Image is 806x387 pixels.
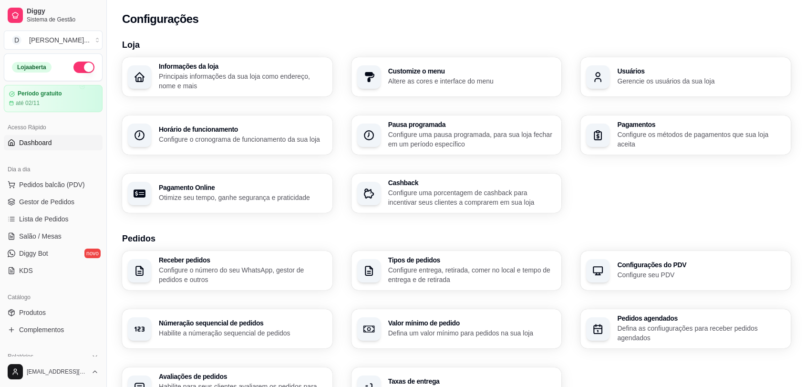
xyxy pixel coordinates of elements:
[4,85,103,112] a: Período gratuitoaté 02/11
[351,309,562,348] button: Valor mínimo de pedidoDefina um valor mínimo para pedidos na sua loja
[388,121,556,128] h3: Pausa programada
[159,193,327,202] p: Otimize seu tempo, ganhe segurança e praticidade
[27,16,99,23] span: Sistema de Gestão
[617,76,785,86] p: Gerencie os usuários da sua loja
[27,368,87,376] span: [EMAIL_ADDRESS][DOMAIN_NAME]
[4,4,103,27] a: DiggySistema de Gestão
[617,68,785,74] h3: Usuários
[122,251,332,290] button: Receber pedidosConfigure o número do seu WhatsApp, gestor de pedidos e outros
[159,328,327,338] p: Habilite a númeração sequencial de pedidos
[19,266,33,275] span: KDS
[388,328,556,338] p: Defina um valor mínimo para pedidos na sua loja
[12,62,52,73] div: Loja aberta
[617,270,785,280] p: Configure seu PDV
[351,115,562,155] button: Pausa programadaConfigure uma pausa programada, para sua loja fechar em um período específico
[19,308,46,317] span: Produtos
[4,290,103,305] div: Catálogo
[580,115,791,155] button: PagamentosConfigure os métodos de pagamentos que sua loja aceita
[388,265,556,284] p: Configure entrega, retirada, comer no local e tempo de entrega e de retirada
[122,115,332,155] button: Horário de funcionamentoConfigure o cronograma de funcionamento da sua loja
[351,57,562,96] button: Customize o menuAltere as cores e interface do menu
[159,63,327,70] h3: Informações da loja
[4,360,103,383] button: [EMAIL_ADDRESS][DOMAIN_NAME]
[388,76,556,86] p: Altere as cores e interface do menu
[159,135,327,144] p: Configure o cronograma de funcionamento da sua loja
[73,62,94,73] button: Alterar Status
[4,31,103,50] button: Select a team
[4,120,103,135] div: Acesso Rápido
[580,57,791,96] button: UsuáriosGerencie os usuários da sua loja
[29,35,90,45] div: [PERSON_NAME] ...
[351,251,562,290] button: Tipos de pedidosConfigure entrega, retirada, comer no local e tempo de entrega e de retirada
[351,174,562,213] button: CashbackConfigure uma porcentagem de cashback para incentivar seus clientes a comprarem em sua loja
[27,7,99,16] span: Diggy
[122,57,332,96] button: Informações da lojaPrincipais informações da sua loja como endereço, nome e mais
[122,38,791,52] h3: Loja
[4,229,103,244] a: Salão / Mesas
[580,251,791,290] button: Configurações do PDVConfigure seu PDV
[19,249,48,258] span: Diggy Bot
[617,121,785,128] h3: Pagamentos
[580,309,791,348] button: Pedidos agendadosDefina as confiugurações para receber pedidos agendados
[4,177,103,192] button: Pedidos balcão (PDV)
[8,353,33,360] span: Relatórios
[4,305,103,320] a: Produtos
[19,180,85,189] span: Pedidos balcão (PDV)
[388,179,556,186] h3: Cashback
[4,263,103,278] a: KDS
[159,257,327,263] h3: Receber pedidos
[617,315,785,322] h3: Pedidos agendados
[4,211,103,227] a: Lista de Pedidos
[18,90,62,97] article: Período gratuito
[122,174,332,213] button: Pagamento OnlineOtimize seu tempo, ganhe segurança e praticidade
[19,325,64,335] span: Complementos
[16,99,40,107] article: até 02/11
[122,11,198,27] h2: Configurações
[122,309,332,348] button: Númeração sequencial de pedidosHabilite a númeração sequencial de pedidos
[388,188,556,207] p: Configure uma porcentagem de cashback para incentivar seus clientes a comprarem em sua loja
[388,378,556,385] h3: Taxas de entrega
[388,68,556,74] h3: Customize o menu
[159,126,327,133] h3: Horário de funcionamento
[4,246,103,261] a: Diggy Botnovo
[159,320,327,326] h3: Númeração sequencial de pedidos
[617,324,785,343] p: Defina as confiugurações para receber pedidos agendados
[388,130,556,149] p: Configure uma pausa programada, para sua loja fechar em um período específico
[19,231,62,241] span: Salão / Mesas
[4,322,103,337] a: Complementos
[159,265,327,284] p: Configure o número do seu WhatsApp, gestor de pedidos e outros
[4,135,103,150] a: Dashboard
[19,197,74,207] span: Gestor de Pedidos
[617,261,785,268] h3: Configurações do PDV
[617,130,785,149] p: Configure os métodos de pagamentos que sua loja aceita
[4,194,103,209] a: Gestor de Pedidos
[159,373,327,380] h3: Avaliações de pedidos
[388,257,556,263] h3: Tipos de pedidos
[159,72,327,91] p: Principais informações da sua loja como endereço, nome e mais
[159,184,327,191] h3: Pagamento Online
[388,320,556,326] h3: Valor mínimo de pedido
[19,138,52,147] span: Dashboard
[12,35,21,45] span: D
[19,214,69,224] span: Lista de Pedidos
[122,232,791,245] h3: Pedidos
[4,162,103,177] div: Dia a dia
